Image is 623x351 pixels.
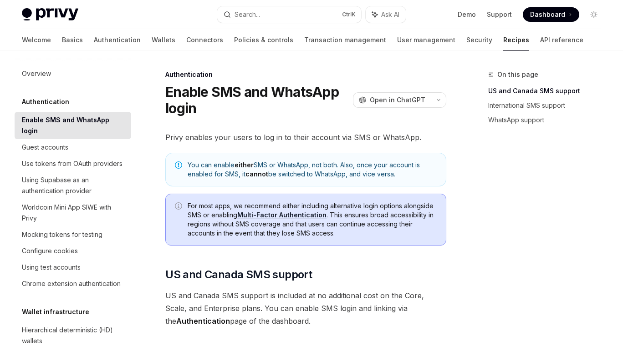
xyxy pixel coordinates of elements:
span: On this page [497,69,538,80]
div: Search... [235,9,260,20]
a: Guest accounts [15,139,131,155]
a: Connectors [186,29,223,51]
a: Recipes [503,29,529,51]
a: Overview [15,65,131,82]
div: Using Supabase as an authentication provider [22,175,126,196]
button: Ask AI [366,6,406,23]
div: Chrome extension authentication [22,278,121,289]
span: US and Canada SMS support [165,267,312,282]
div: Using test accounts [22,262,81,273]
div: Mocking tokens for testing [22,229,102,240]
button: Search...CtrlK [217,6,361,23]
div: Worldcoin Mini App SIWE with Privy [22,202,126,224]
a: Using test accounts [15,259,131,276]
a: API reference [540,29,583,51]
a: Authentication [94,29,141,51]
a: Use tokens from OAuth providers [15,155,131,172]
span: Dashboard [530,10,565,19]
a: Chrome extension authentication [15,276,131,292]
a: Configure cookies [15,243,131,259]
a: Mocking tokens for testing [15,226,131,243]
a: Demo [458,10,476,19]
div: Configure cookies [22,246,78,256]
span: Privy enables your users to log in to their account via SMS or WhatsApp. [165,131,446,144]
span: Open in ChatGPT [370,95,425,105]
a: Multi-Factor Authentication [237,211,327,219]
img: light logo [22,8,78,21]
a: International SMS support [488,98,608,113]
div: Enable SMS and WhatsApp login [22,115,126,136]
span: US and Canada SMS support is included at no additional cost on the Core, Scale, and Enterprise pl... [165,289,446,327]
a: US and Canada SMS support [488,84,608,98]
strong: Authentication [176,316,230,326]
a: Policies & controls [234,29,293,51]
span: You can enable SMS or WhatsApp, not both. Also, once your account is enabled for SMS, it be switc... [188,160,437,179]
span: For most apps, we recommend either including alternative login options alongside SMS or enabling ... [188,201,437,238]
a: Support [487,10,512,19]
a: Dashboard [523,7,579,22]
a: WhatsApp support [488,113,608,127]
a: Enable SMS and WhatsApp login [15,112,131,139]
svg: Info [175,202,184,211]
a: Wallets [152,29,175,51]
div: Authentication [165,70,446,79]
strong: cannot [245,170,268,178]
div: Overview [22,68,51,79]
div: Use tokens from OAuth providers [22,158,123,169]
a: Worldcoin Mini App SIWE with Privy [15,199,131,226]
svg: Note [175,161,182,169]
a: Using Supabase as an authentication provider [15,172,131,199]
a: Basics [62,29,83,51]
div: Hierarchical deterministic (HD) wallets [22,325,126,346]
div: Guest accounts [22,142,68,153]
button: Toggle dark mode [587,7,601,22]
strong: either [235,161,254,169]
span: Ask AI [381,10,399,19]
a: User management [397,29,455,51]
span: Ctrl K [342,11,356,18]
a: Security [466,29,492,51]
a: Transaction management [304,29,386,51]
a: Hierarchical deterministic (HD) wallets [15,322,131,349]
a: Welcome [22,29,51,51]
button: Open in ChatGPT [353,92,431,108]
h5: Wallet infrastructure [22,306,89,317]
h5: Authentication [22,96,69,107]
h1: Enable SMS and WhatsApp login [165,84,349,116]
